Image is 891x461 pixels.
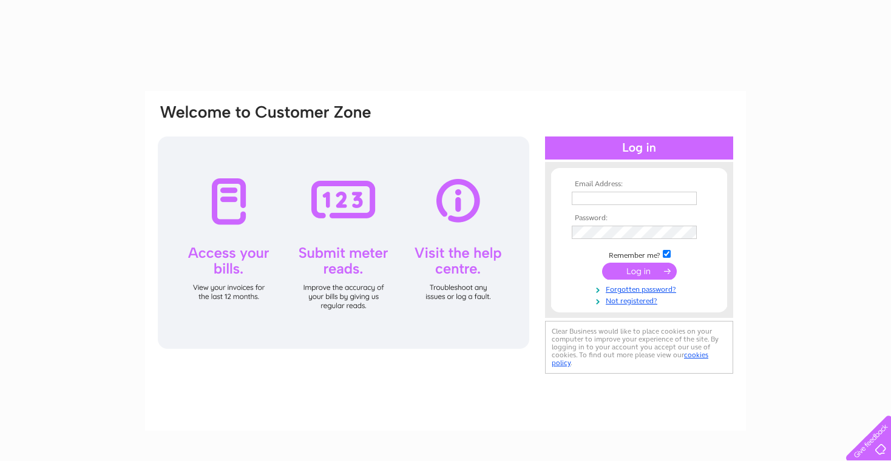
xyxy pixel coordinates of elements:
a: Not registered? [572,294,710,306]
a: cookies policy [552,351,708,367]
a: Forgotten password? [572,283,710,294]
th: Password: [569,214,710,223]
th: Email Address: [569,180,710,189]
td: Remember me? [569,248,710,260]
input: Submit [602,263,677,280]
div: Clear Business would like to place cookies on your computer to improve your experience of the sit... [545,321,733,374]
